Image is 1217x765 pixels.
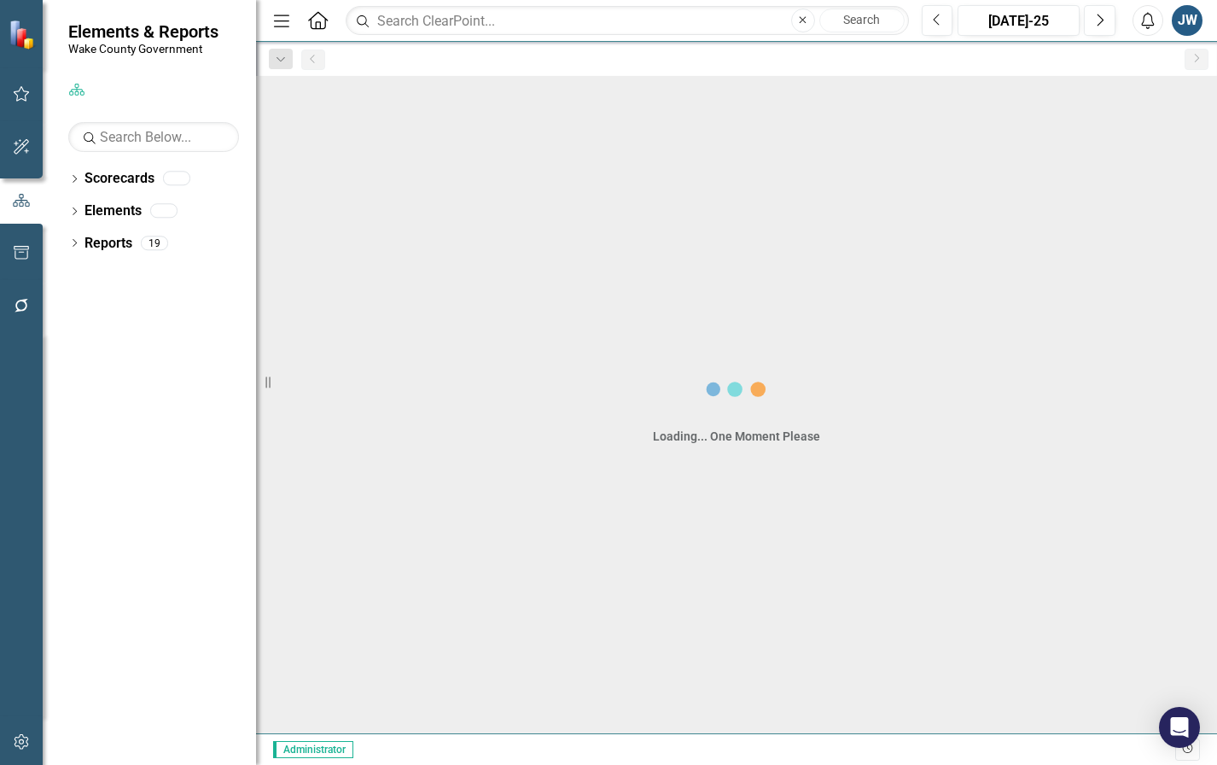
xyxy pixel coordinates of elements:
[964,11,1074,32] div: [DATE]-25
[1172,5,1202,36] button: JW
[653,428,820,445] div: Loading... One Moment Please
[958,5,1080,36] button: [DATE]-25
[819,9,905,32] button: Search
[1159,707,1200,748] div: Open Intercom Messenger
[9,19,39,50] img: ClearPoint Strategy
[84,234,132,254] a: Reports
[68,42,218,55] small: Wake County Government
[843,13,880,26] span: Search
[346,6,908,36] input: Search ClearPoint...
[141,236,168,250] div: 19
[68,122,239,152] input: Search Below...
[68,21,218,42] span: Elements & Reports
[84,201,142,221] a: Elements
[273,741,353,758] span: Administrator
[84,169,154,189] a: Scorecards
